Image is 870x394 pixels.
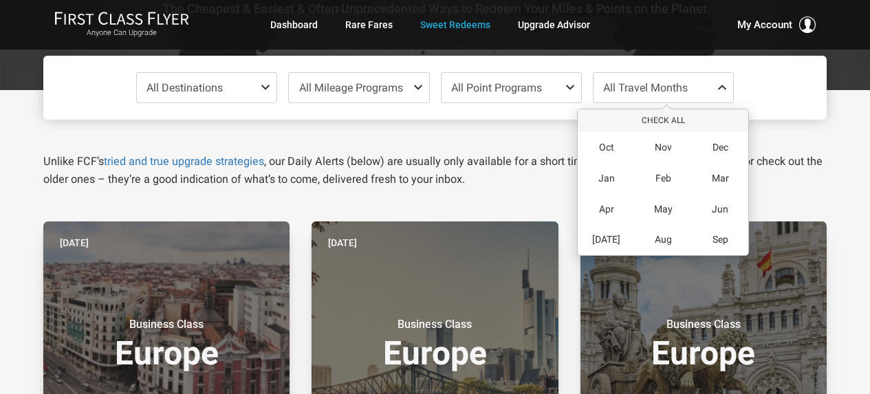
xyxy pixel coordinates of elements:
a: Rare Fares [345,12,393,37]
span: All Travel Months [603,81,688,94]
h3: Europe [60,318,273,370]
p: Unlike FCF’s , our Daily Alerts (below) are usually only available for a short time. Jump on thos... [43,153,827,188]
span: Dec [713,142,728,153]
a: Sweet Redeems [420,12,490,37]
small: Anyone Can Upgrade [54,28,189,38]
time: [DATE] [60,235,89,250]
a: First Class FlyerAnyone Can Upgrade [54,11,189,39]
button: Check All [578,109,748,132]
span: My Account [737,17,792,33]
span: Apr [599,204,614,215]
span: Aug [655,234,672,245]
img: First Class Flyer [54,11,189,25]
span: All Mileage Programs [299,81,403,94]
span: Jan [598,173,615,184]
h3: Europe [597,318,810,370]
a: tried and true upgrade strategies [104,155,264,168]
span: May [654,204,673,215]
h3: Europe [328,318,541,370]
span: Sep [713,234,728,245]
span: [DATE] [592,234,620,245]
time: [DATE] [328,235,357,250]
button: My Account [737,17,816,33]
span: Oct [599,142,614,153]
span: Nov [655,142,672,153]
span: Mar [712,173,729,184]
span: Feb [655,173,671,184]
span: All Point Programs [451,81,542,94]
small: Business Class [618,318,790,331]
span: All Destinations [146,81,223,94]
a: Upgrade Advisor [518,12,590,37]
small: Business Class [349,318,521,331]
small: Business Class [80,318,252,331]
a: Dashboard [270,12,318,37]
span: Jun [712,204,728,215]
